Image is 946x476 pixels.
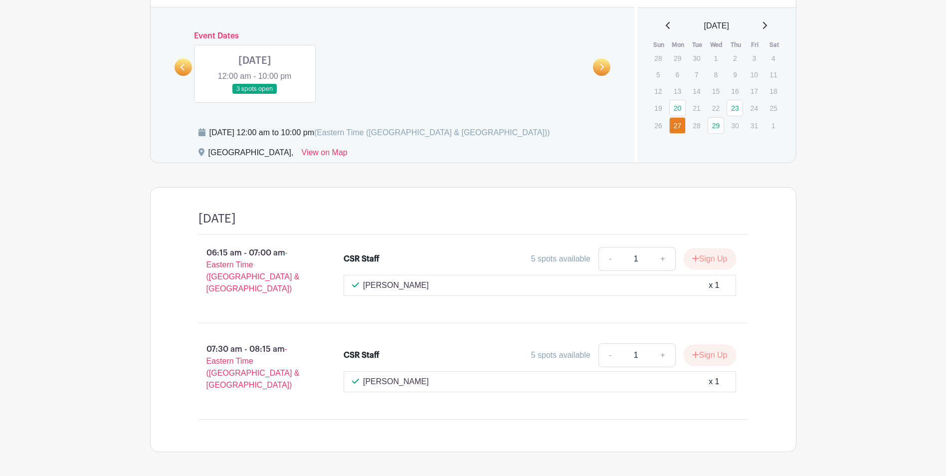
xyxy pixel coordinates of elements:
[707,40,727,50] th: Wed
[688,67,705,82] p: 7
[688,83,705,99] p: 14
[688,50,705,66] p: 30
[727,67,743,82] p: 9
[708,83,724,99] p: 15
[598,247,621,271] a: -
[669,100,686,116] a: 20
[708,67,724,82] p: 8
[183,243,328,299] p: 06:15 am - 07:00 am
[746,50,762,66] p: 3
[531,253,590,265] div: 5 spots available
[198,212,236,226] h4: [DATE]
[708,117,724,134] a: 29
[649,40,669,50] th: Sun
[650,83,666,99] p: 12
[669,117,686,134] a: 27
[531,349,590,361] div: 5 spots available
[746,67,762,82] p: 10
[746,118,762,133] p: 31
[314,128,550,137] span: (Eastern Time ([GEOGRAPHIC_DATA] & [GEOGRAPHIC_DATA]))
[746,100,762,116] p: 24
[727,118,743,133] p: 30
[727,50,743,66] p: 2
[684,248,736,269] button: Sign Up
[650,343,675,367] a: +
[765,100,781,116] p: 25
[764,40,784,50] th: Sat
[765,67,781,82] p: 11
[704,20,729,32] span: [DATE]
[208,147,294,163] div: [GEOGRAPHIC_DATA],
[650,50,666,66] p: 28
[650,67,666,82] p: 5
[192,31,593,41] h6: Event Dates
[363,279,429,291] p: [PERSON_NAME]
[344,349,379,361] div: CSR Staff
[598,343,621,367] a: -
[765,118,781,133] p: 1
[650,100,666,116] p: 19
[746,83,762,99] p: 17
[709,279,719,291] div: x 1
[708,50,724,66] p: 1
[302,147,348,163] a: View on Map
[708,100,724,116] p: 22
[206,345,300,389] span: - Eastern Time ([GEOGRAPHIC_DATA] & [GEOGRAPHIC_DATA])
[765,50,781,66] p: 4
[183,339,328,395] p: 07:30 am - 08:15 am
[709,376,719,388] div: x 1
[206,248,300,293] span: - Eastern Time ([GEOGRAPHIC_DATA] & [GEOGRAPHIC_DATA])
[726,40,746,50] th: Thu
[669,40,688,50] th: Mon
[765,83,781,99] p: 18
[669,83,686,99] p: 13
[688,40,707,50] th: Tue
[344,253,379,265] div: CSR Staff
[669,50,686,66] p: 29
[209,127,550,139] div: [DATE] 12:00 am to 10:00 pm
[669,67,686,82] p: 6
[746,40,765,50] th: Fri
[688,100,705,116] p: 21
[727,83,743,99] p: 16
[727,100,743,116] a: 23
[684,345,736,366] button: Sign Up
[650,118,666,133] p: 26
[363,376,429,388] p: [PERSON_NAME]
[650,247,675,271] a: +
[688,118,705,133] p: 28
